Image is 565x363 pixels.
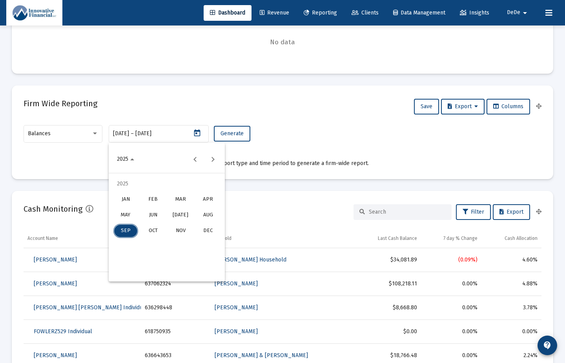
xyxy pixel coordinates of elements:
div: APR [196,192,221,207]
button: 2025-03-01 [167,192,194,207]
button: 2025-04-01 [194,192,222,207]
div: [DATE] [168,208,193,222]
div: AUG [196,208,221,222]
div: OCT [141,224,166,238]
div: SEP [113,224,138,238]
button: 2025-08-01 [194,207,222,223]
div: FEB [141,192,166,207]
span: 2025 [117,156,128,163]
button: Choose date [111,151,140,167]
button: 2025-05-01 [112,207,139,223]
button: 2025-11-01 [167,223,194,239]
button: 2025-09-01 [112,223,139,239]
div: MAR [168,192,193,207]
button: 2025-10-01 [139,223,167,239]
div: NOV [168,224,193,238]
button: 2025-02-01 [139,192,167,207]
button: Previous year [188,151,203,167]
div: JAN [113,192,138,207]
button: 2025-06-01 [139,207,167,223]
button: Next year [205,151,221,167]
button: 2025-07-01 [167,207,194,223]
button: 2025-12-01 [194,223,222,239]
td: 2025 [112,176,222,192]
button: 2025-01-01 [112,192,139,207]
div: MAY [113,208,138,222]
div: JUN [141,208,166,222]
div: DEC [196,224,221,238]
